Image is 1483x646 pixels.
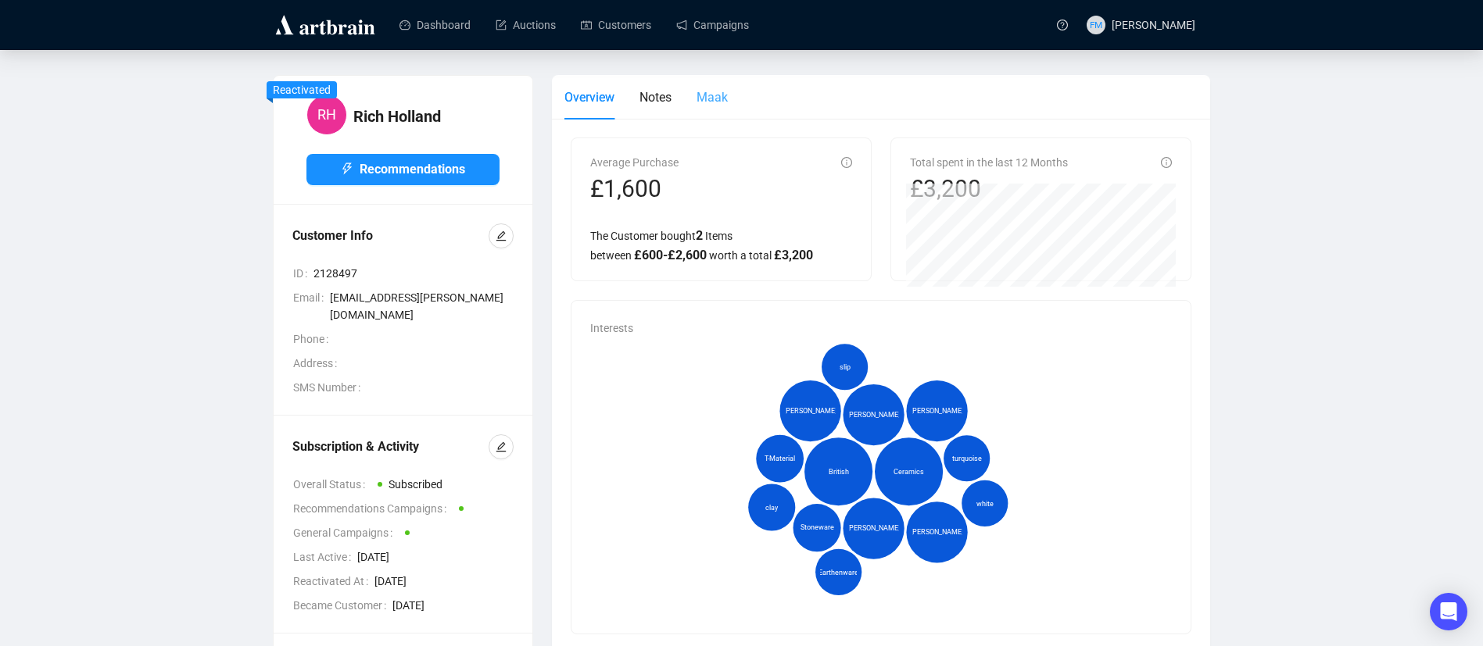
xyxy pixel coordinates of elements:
[841,157,852,168] span: info-circle
[306,154,500,185] button: Recommendations
[292,437,489,456] div: Subscription & Activity
[639,90,672,105] span: Notes
[590,174,679,204] div: £1,600
[293,476,371,493] span: Overall Status
[293,355,343,372] span: Address
[819,566,858,577] span: Earthenware
[1112,19,1195,31] span: [PERSON_NAME]
[293,573,374,590] span: Reactivated At
[360,159,465,179] span: Recommendations
[951,453,981,464] span: turquoise
[1161,157,1172,168] span: info-circle
[330,289,514,323] span: [EMAIL_ADDRESS][PERSON_NAME][DOMAIN_NAME]
[353,105,441,127] h4: Rich Holland
[273,12,378,37] img: logo
[313,265,514,282] span: 2128497
[293,330,335,348] span: Phone
[634,248,707,262] span: £ 600 - £ 2,600
[847,409,900,420] span: [PERSON_NAME]
[273,84,331,96] span: Reactivated
[293,524,399,541] span: General Campaigns
[496,5,556,45] a: Auctions
[293,500,453,517] span: Recommendations Campaigns
[696,228,703,243] span: 2
[910,156,1068,169] span: Total spent in the last 12 Months
[784,405,836,416] span: [PERSON_NAME]
[1430,593,1467,630] div: Open Intercom Messenger
[847,523,900,534] span: [PERSON_NAME]
[293,548,357,566] span: Last Active
[590,322,633,334] span: Interests
[293,289,330,323] span: Email
[293,597,392,614] span: Became Customer
[676,5,749,45] a: Campaigns
[800,523,833,534] span: Stoneware
[765,453,795,464] span: T-Material
[765,502,778,513] span: clay
[910,174,1068,204] div: £3,200
[292,227,489,245] div: Customer Info
[590,226,852,265] div: The Customer bought Items between worth a total
[293,379,367,396] span: SMS Number
[341,162,353,175] span: thunderbolt
[389,478,442,491] span: Subscribed
[581,5,651,45] a: Customers
[357,548,514,566] span: [DATE]
[894,466,924,477] span: Ceramics
[317,104,336,126] span: RH
[496,230,507,241] span: edit
[590,156,679,169] span: Average Purchase
[1089,17,1102,32] span: FM
[697,90,728,105] span: Maak
[293,265,313,282] span: ID
[839,362,850,373] span: slip
[828,466,848,477] span: British
[392,597,514,614] span: [DATE]
[564,90,614,105] span: Overview
[774,248,813,262] span: £ 3,200
[976,498,993,509] span: white
[911,526,963,537] span: [PERSON_NAME]
[1057,20,1068,30] span: question-circle
[911,405,963,416] span: [PERSON_NAME]
[374,573,514,590] span: [DATE]
[399,5,471,45] a: Dashboard
[496,441,507,452] span: edit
